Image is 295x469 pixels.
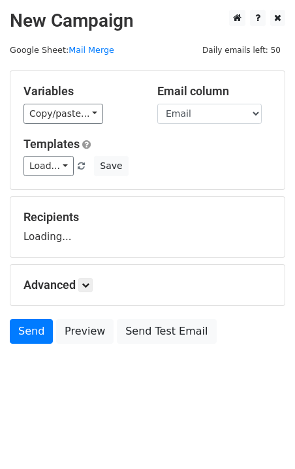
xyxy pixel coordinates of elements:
[23,84,138,98] h5: Variables
[56,319,114,344] a: Preview
[198,45,285,55] a: Daily emails left: 50
[23,137,80,151] a: Templates
[23,104,103,124] a: Copy/paste...
[10,319,53,344] a: Send
[94,156,128,176] button: Save
[23,156,74,176] a: Load...
[10,10,285,32] h2: New Campaign
[23,210,272,244] div: Loading...
[23,210,272,224] h5: Recipients
[23,278,272,292] h5: Advanced
[157,84,272,98] h5: Email column
[69,45,114,55] a: Mail Merge
[10,45,114,55] small: Google Sheet:
[198,43,285,57] span: Daily emails left: 50
[117,319,216,344] a: Send Test Email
